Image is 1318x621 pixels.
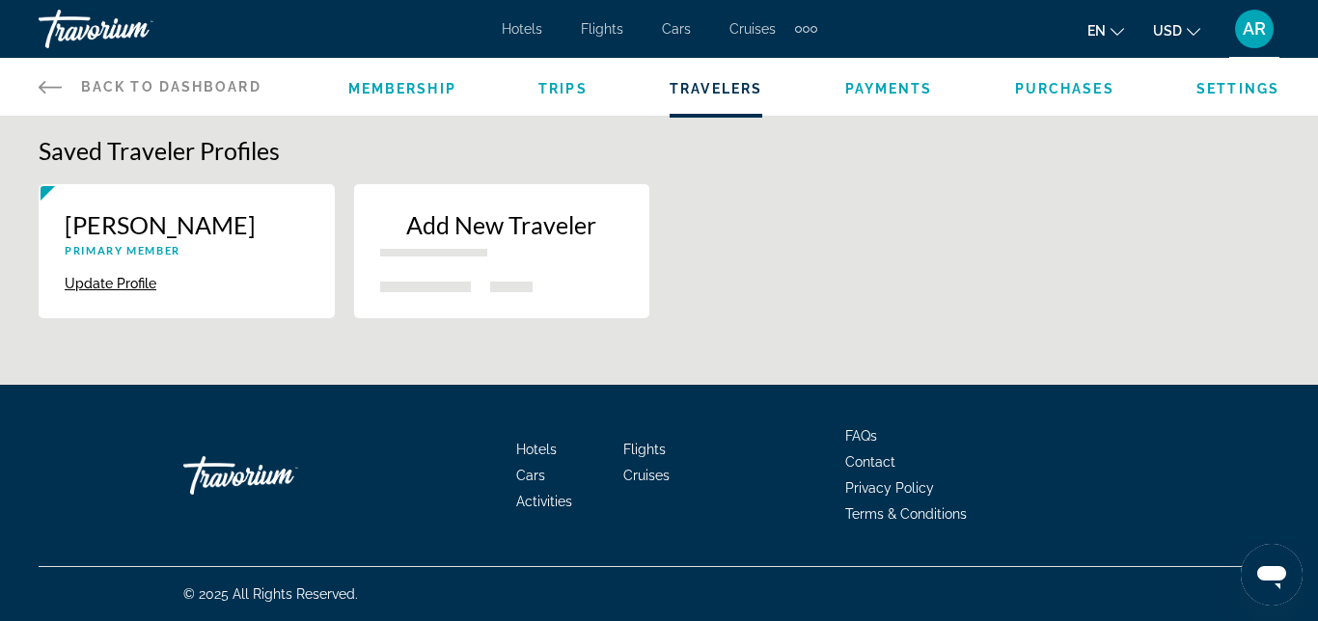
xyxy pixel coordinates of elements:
a: Cruises [729,21,776,37]
a: Travelers [670,81,762,96]
p: Primary Member [65,244,309,256]
p: Add New Traveler [380,210,624,239]
button: User Menu [1229,9,1279,49]
a: Cars [516,468,545,483]
span: © 2025 All Rights Reserved. [183,586,358,602]
a: Settings [1196,81,1279,96]
button: Change language [1087,16,1124,44]
a: FAQs [845,428,877,444]
a: Flights [623,442,666,457]
a: Travorium [183,446,376,504]
button: New traveler [354,184,650,318]
span: USD [1153,23,1182,39]
button: Update Profile {{ traveler.firstName }} {{ traveler.lastName }} [65,275,156,292]
iframe: Button to launch messaging window [1241,544,1303,606]
a: Membership [348,81,456,96]
a: Terms & Conditions [845,506,967,522]
a: Hotels [502,21,542,37]
a: Hotels [516,442,557,457]
span: Back to Dashboard [81,79,261,94]
a: Payments [845,81,933,96]
a: Contact [845,454,895,470]
a: Back to Dashboard [39,58,261,116]
span: AR [1243,19,1266,39]
button: Change currency [1153,16,1200,44]
a: Privacy Policy [845,480,934,496]
a: Cars [662,21,691,37]
a: Activities [516,494,572,509]
a: Travorium [39,4,232,54]
span: en [1087,23,1106,39]
a: Purchases [1015,81,1114,96]
h1: Saved Traveler Profiles [39,136,1279,165]
a: Cruises [623,468,670,483]
p: [PERSON_NAME] [65,210,309,239]
a: Flights [581,21,623,37]
button: Extra navigation items [795,13,817,44]
a: Trips [538,81,588,96]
